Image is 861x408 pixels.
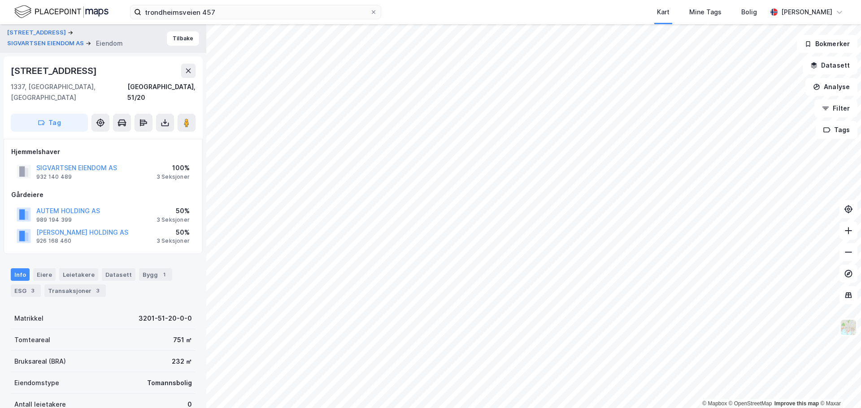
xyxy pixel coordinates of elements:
[173,335,192,345] div: 751 ㎡
[14,356,66,367] div: Bruksareal (BRA)
[139,268,172,281] div: Bygg
[11,82,127,103] div: 1337, [GEOGRAPHIC_DATA], [GEOGRAPHIC_DATA]
[11,268,30,281] div: Info
[157,227,190,238] div: 50%
[729,400,772,407] a: OpenStreetMap
[102,268,135,281] div: Datasett
[816,121,857,139] button: Tags
[657,7,670,17] div: Kart
[157,206,190,216] div: 50%
[11,114,88,132] button: Tag
[160,270,169,279] div: 1
[741,7,757,17] div: Bolig
[14,335,50,345] div: Tomteareal
[11,146,195,157] div: Hjemmelshaver
[14,4,109,20] img: logo.f888ab2527a4732fd821a326f86c7f29.svg
[167,31,199,46] button: Tilbake
[797,35,857,53] button: Bokmerker
[93,286,102,295] div: 3
[840,319,857,336] img: Z
[59,268,98,281] div: Leietakere
[7,28,68,37] button: [STREET_ADDRESS]
[781,7,832,17] div: [PERSON_NAME]
[814,99,857,117] button: Filter
[36,237,71,245] div: 926 168 460
[689,7,722,17] div: Mine Tags
[11,64,99,78] div: [STREET_ADDRESS]
[172,356,192,367] div: 232 ㎡
[805,78,857,96] button: Analyse
[14,313,43,324] div: Matrikkel
[36,216,72,223] div: 989 194 399
[28,286,37,295] div: 3
[36,173,72,180] div: 932 140 489
[33,268,56,281] div: Eiere
[141,5,370,19] input: Søk på adresse, matrikkel, gårdeiere, leietakere eller personer
[44,284,106,297] div: Transaksjoner
[127,82,196,103] div: [GEOGRAPHIC_DATA], 51/20
[11,189,195,200] div: Gårdeiere
[157,237,190,245] div: 3 Seksjoner
[816,365,861,408] iframe: Chat Widget
[774,400,819,407] a: Improve this map
[96,38,123,49] div: Eiendom
[816,365,861,408] div: Kontrollprogram for chat
[157,163,190,173] div: 100%
[803,56,857,74] button: Datasett
[157,216,190,223] div: 3 Seksjoner
[147,378,192,388] div: Tomannsbolig
[14,378,59,388] div: Eiendomstype
[7,39,86,48] button: SIGVARTSEN EIENDOM AS
[139,313,192,324] div: 3201-51-20-0-0
[157,173,190,180] div: 3 Seksjoner
[702,400,727,407] a: Mapbox
[11,284,41,297] div: ESG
